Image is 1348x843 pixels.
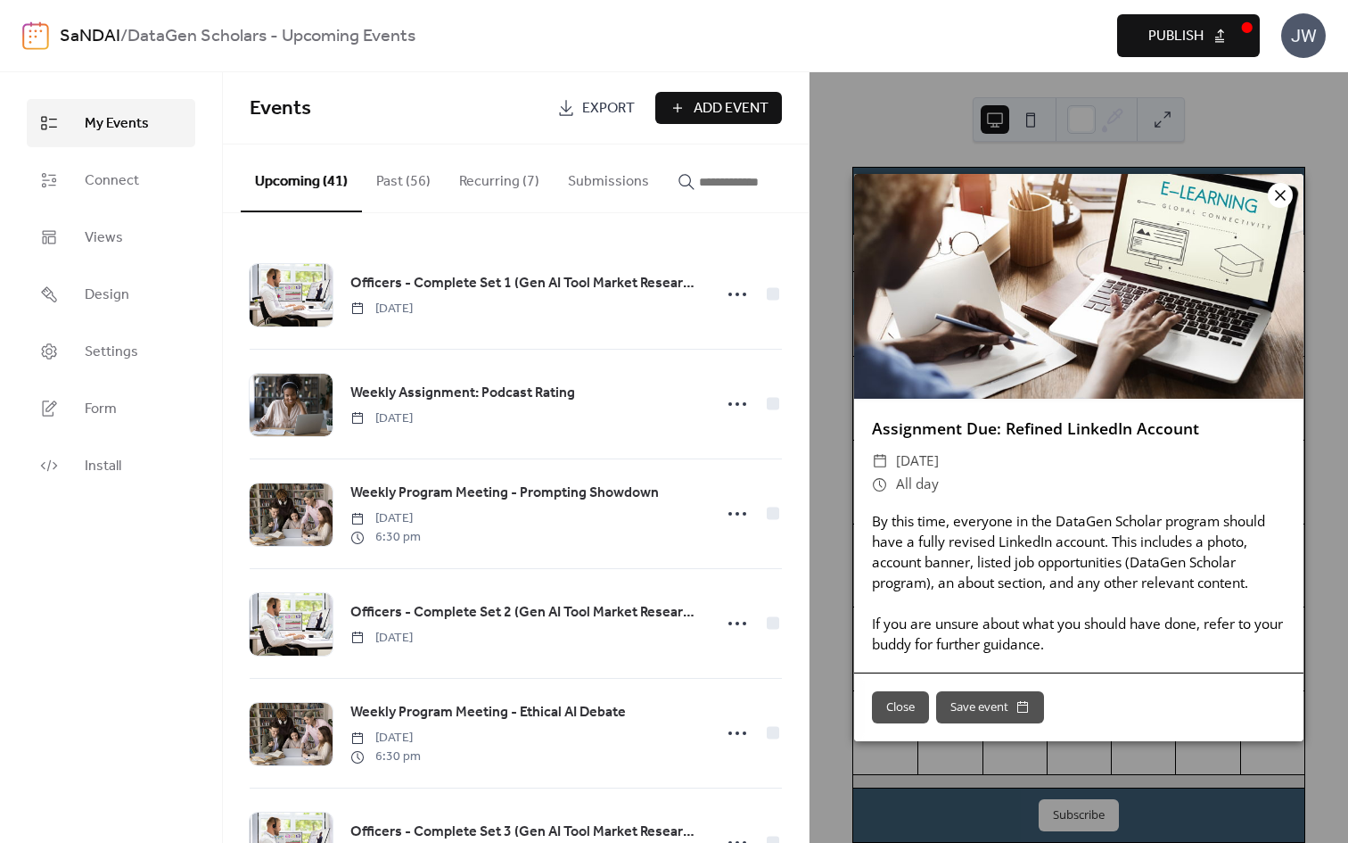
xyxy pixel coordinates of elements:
a: SaNDAI [60,20,120,54]
div: By this time, everyone in the DataGen Scholar program should have a fully revised LinkedIn accoun... [854,511,1303,656]
a: Officers - Complete Set 1 (Gen AI Tool Market Research Micro-job) [350,272,702,295]
span: Add Event [694,98,769,120]
a: Officers - Complete Set 2 (Gen AI Tool Market Research Micro-job) [350,601,702,624]
span: Weekly Program Meeting - Prompting Showdown [350,483,659,504]
span: [DATE] [350,409,413,428]
span: [DATE] [350,300,413,318]
span: 6:30 pm [350,748,421,766]
span: Weekly Program Meeting - Ethical AI Debate [350,702,626,723]
button: Recurring (7) [445,145,554,211]
button: Upcoming (41) [241,145,362,212]
a: Design [27,270,195,318]
div: ​ [872,473,888,496]
span: [DATE] [350,729,421,748]
span: Install [85,456,121,477]
span: Settings [85,342,138,363]
span: Officers - Complete Set 3 (Gen AI Tool Market Research Micro-job) [350,822,702,843]
button: Save event [936,691,1044,723]
div: JW [1281,13,1326,58]
img: logo [22,21,49,50]
span: [DATE] [350,509,421,528]
button: Submissions [554,145,663,211]
span: [DATE] [896,450,939,473]
div: Assignment Due: Refined LinkedIn Account [854,417,1303,440]
a: Settings [27,327,195,376]
span: Design [85,285,129,306]
span: Export [582,98,635,120]
span: Officers - Complete Set 1 (Gen AI Tool Market Research Micro-job) [350,273,702,294]
a: Export [544,92,648,124]
button: Add Event [655,92,782,124]
a: My Events [27,99,195,147]
span: My Events [85,113,149,135]
span: Weekly Assignment: Podcast Rating [350,383,575,404]
a: Weekly Program Meeting - Prompting Showdown [350,482,659,505]
div: ​ [872,450,888,473]
span: [DATE] [350,629,413,648]
span: 6:30 pm [350,528,421,547]
a: Weekly Program Meeting - Ethical AI Debate [350,701,626,724]
a: Connect [27,156,195,204]
button: Past (56) [362,145,445,211]
b: DataGen Scholars - Upcoming Events [127,20,415,54]
span: All day [896,473,939,496]
b: / [120,20,127,54]
span: Views [85,227,123,249]
a: Weekly Assignment: Podcast Rating [350,382,575,405]
button: Close [872,691,929,723]
span: Events [250,89,311,128]
a: Form [27,384,195,433]
a: Install [27,442,195,490]
span: Form [85,399,117,420]
span: Publish [1148,26,1204,47]
a: Views [27,213,195,261]
span: Connect [85,170,139,192]
span: Officers - Complete Set 2 (Gen AI Tool Market Research Micro-job) [350,602,702,624]
button: Publish [1117,14,1260,57]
